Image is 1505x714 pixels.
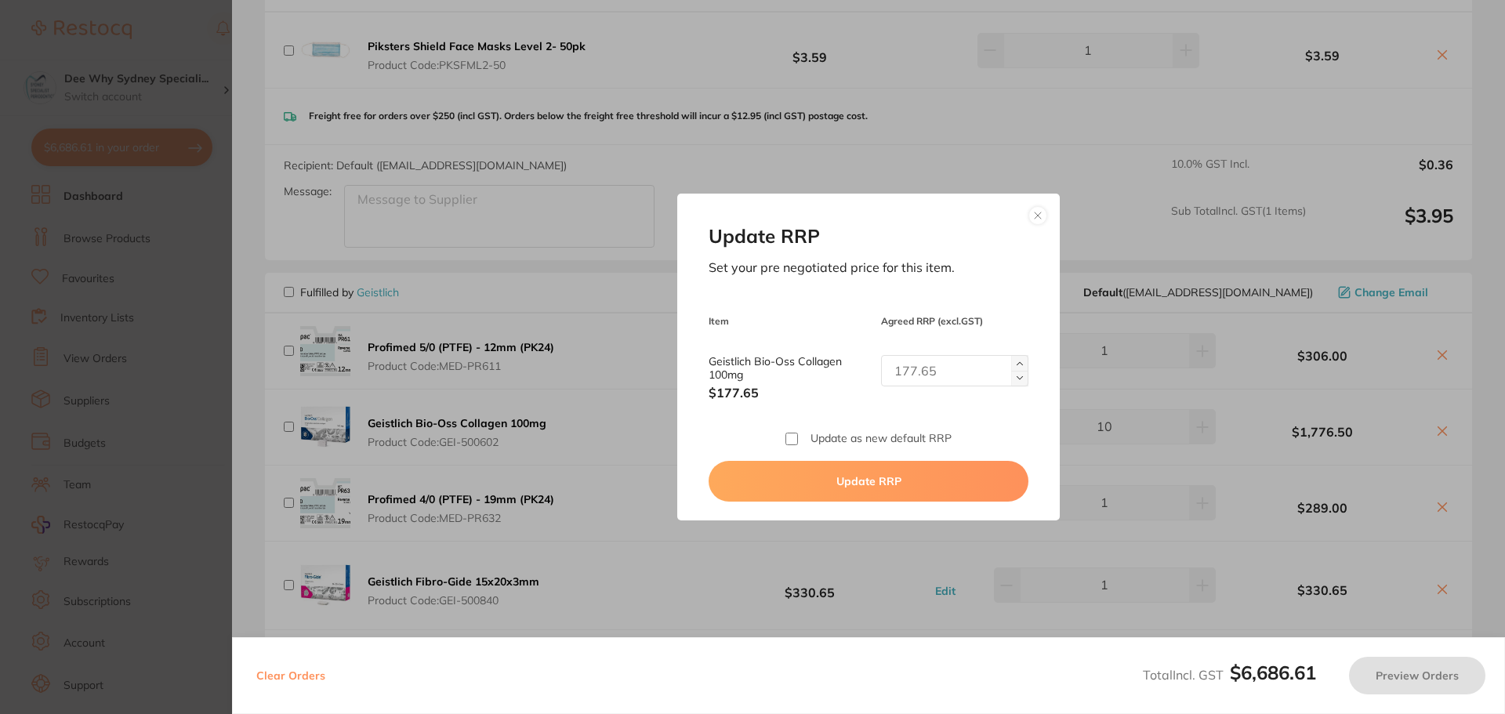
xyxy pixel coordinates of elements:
[709,225,1028,248] h1: Update RRP
[709,461,1028,502] button: Update RRP
[881,316,1028,327] p: Agreed RRP (excl. GST )
[811,432,952,444] label: Update as new default RRP
[1017,375,1023,381] img: upArrow.svg
[709,385,869,400] span: $177.65
[24,33,290,85] div: message notification from Restocq, 4d ago. Have a lovely day as well! 😊
[68,45,227,58] span: Have a lovely day as well! 😊
[1230,661,1316,684] b: $6,686.61
[881,355,1028,386] input: 177.65
[68,60,270,74] p: Message from Restocq, sent 4d ago
[709,260,1028,275] p: Set your pre negotiated price for this item.
[709,355,869,382] label: Geistlich Bio-Oss Collagen 100mg
[1143,667,1316,683] span: Total Incl. GST
[1349,657,1485,694] button: Preview Orders
[35,47,60,72] img: Profile image for Restocq
[252,657,330,694] button: Clear Orders
[1017,361,1023,367] img: upArrow.svg
[709,316,869,327] p: Item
